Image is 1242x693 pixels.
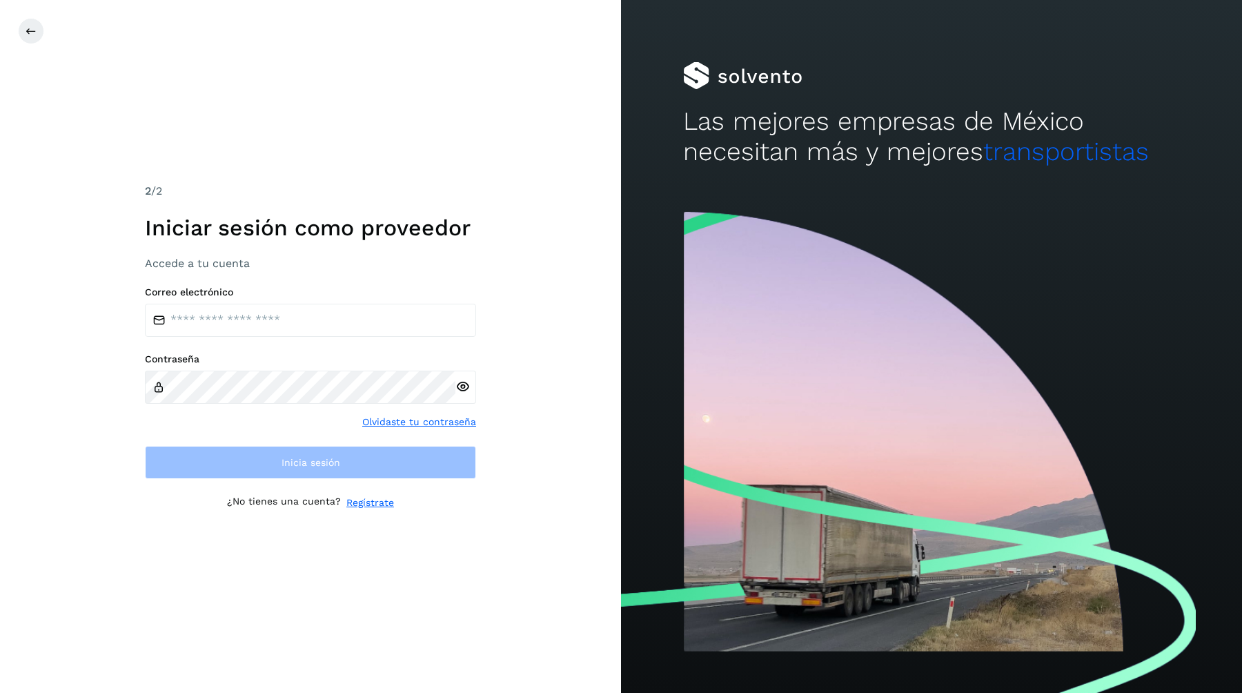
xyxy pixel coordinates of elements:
span: transportistas [983,137,1149,166]
label: Contraseña [145,353,476,365]
h1: Iniciar sesión como proveedor [145,215,476,241]
p: ¿No tienes una cuenta? [227,496,341,510]
h3: Accede a tu cuenta [145,257,476,270]
label: Correo electrónico [145,286,476,298]
a: Olvidaste tu contraseña [362,415,476,429]
div: /2 [145,183,476,199]
span: Inicia sesión [282,458,340,467]
h2: Las mejores empresas de México necesitan más y mejores [683,106,1180,168]
span: 2 [145,184,151,197]
a: Regístrate [346,496,394,510]
button: Inicia sesión [145,446,476,479]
